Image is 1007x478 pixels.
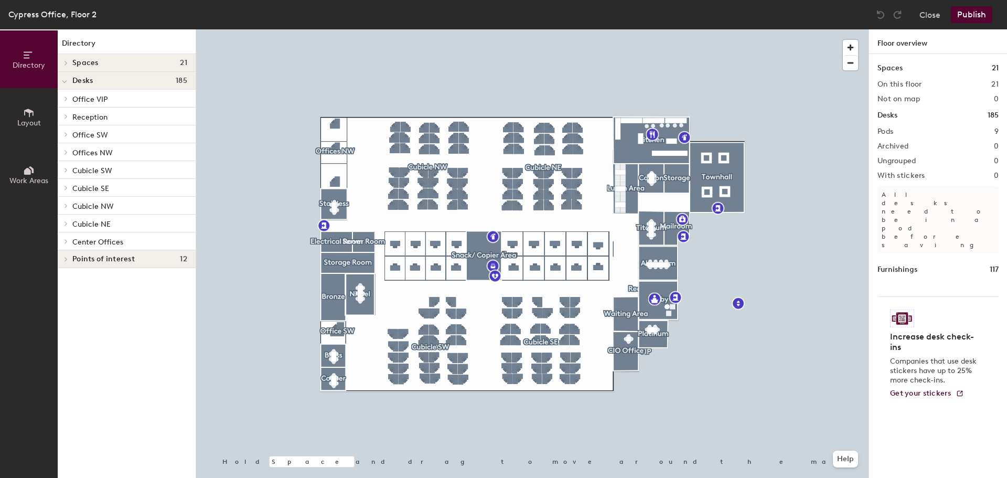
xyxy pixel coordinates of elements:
[72,148,113,157] span: Offices NW
[877,80,922,89] h2: On this floor
[8,8,97,21] div: Cypress Office, Floor 2
[72,59,99,67] span: Spaces
[994,172,999,180] h2: 0
[72,202,114,211] span: Cubicle NW
[919,6,940,23] button: Close
[833,451,858,468] button: Help
[994,95,999,103] h2: 0
[72,184,109,193] span: Cubicle SE
[72,95,108,104] span: Office VIP
[877,62,903,74] h1: Spaces
[877,128,893,136] h2: Pods
[994,142,999,151] h2: 0
[17,119,41,128] span: Layout
[994,157,999,165] h2: 0
[877,95,920,103] h2: Not on map
[994,128,999,136] h2: 9
[869,29,1007,54] h1: Floor overview
[890,310,914,327] img: Sticker logo
[72,220,111,229] span: Cubicle NE
[176,77,187,85] span: 185
[892,9,903,20] img: Redo
[58,38,196,54] h1: Directory
[877,110,897,121] h1: Desks
[72,238,123,247] span: Center Offices
[180,59,187,67] span: 21
[877,186,999,253] p: All desks need to be in a pod before saving
[72,131,108,140] span: Office SW
[991,80,999,89] h2: 21
[877,172,925,180] h2: With stickers
[72,166,112,175] span: Cubicle SW
[72,255,135,263] span: Points of interest
[180,255,187,263] span: 12
[992,62,999,74] h1: 21
[877,264,917,275] h1: Furnishings
[990,264,999,275] h1: 117
[877,157,916,165] h2: Ungrouped
[890,332,980,353] h4: Increase desk check-ins
[72,113,108,122] span: Reception
[877,142,908,151] h2: Archived
[72,77,93,85] span: Desks
[890,389,964,398] a: Get your stickers
[890,357,980,385] p: Companies that use desk stickers have up to 25% more check-ins.
[13,61,45,70] span: Directory
[9,176,48,185] span: Work Areas
[988,110,999,121] h1: 185
[951,6,992,23] button: Publish
[890,389,951,398] span: Get your stickers
[875,9,886,20] img: Undo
